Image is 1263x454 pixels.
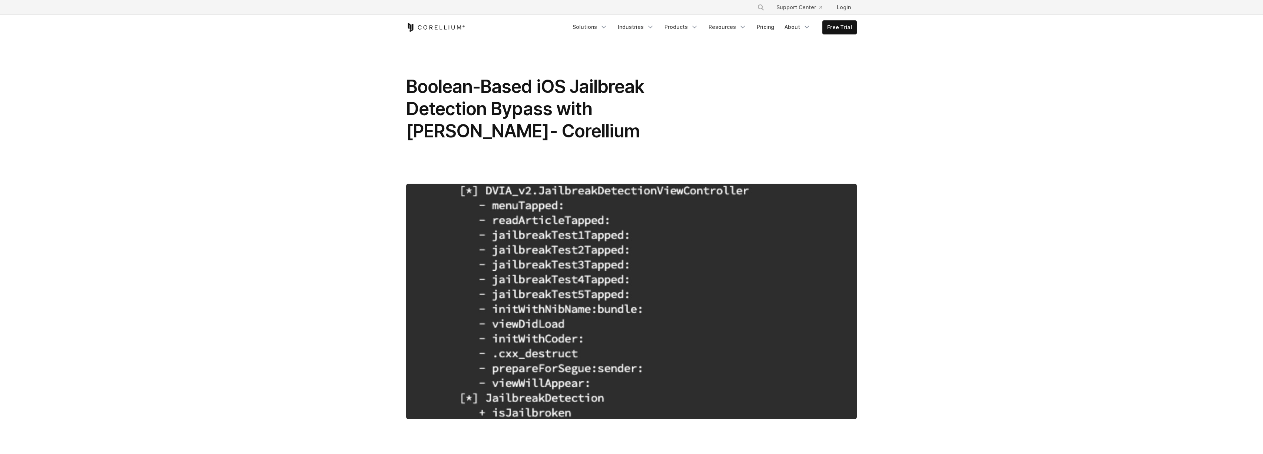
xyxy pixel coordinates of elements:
[660,20,703,34] a: Products
[406,23,465,32] a: Corellium Home
[568,20,857,34] div: Navigation Menu
[823,21,856,34] a: Free Trial
[780,20,815,34] a: About
[613,20,659,34] a: Industries
[704,20,751,34] a: Resources
[770,1,828,14] a: Support Center
[754,1,768,14] button: Search
[752,20,779,34] a: Pricing
[831,1,857,14] a: Login
[406,76,644,142] span: Boolean-Based iOS Jailbreak Detection Bypass with [PERSON_NAME]- Corellium
[406,184,857,419] img: Boolean-Based iOS Jailbreak Detection Bypass with Frida- Corellium
[568,20,612,34] a: Solutions
[748,1,857,14] div: Navigation Menu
